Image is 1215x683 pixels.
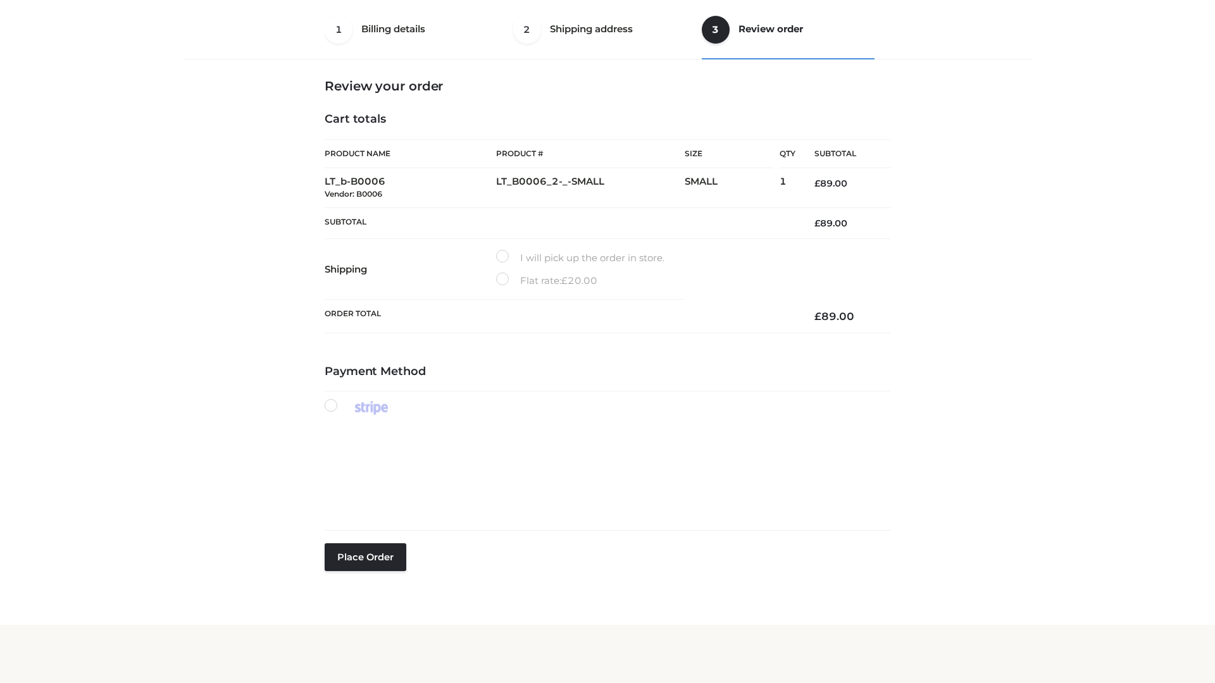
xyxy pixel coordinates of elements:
[322,429,888,509] iframe: Secure payment input frame
[814,178,847,189] bdi: 89.00
[496,168,685,208] td: LT_B0006_2-_-SMALL
[814,178,820,189] span: £
[685,140,773,168] th: Size
[496,273,597,289] label: Flat rate:
[325,365,890,379] h4: Payment Method
[814,310,854,323] bdi: 89.00
[325,168,496,208] td: LT_b-B0006
[814,310,821,323] span: £
[814,218,847,229] bdi: 89.00
[325,189,382,199] small: Vendor: B0006
[814,218,820,229] span: £
[780,168,795,208] td: 1
[496,139,685,168] th: Product #
[325,113,890,126] h4: Cart totals
[561,274,568,286] span: £
[325,207,795,238] th: Subtotal
[561,274,597,286] bdi: 20.00
[325,543,406,571] button: Place order
[325,78,890,94] h3: Review your order
[325,139,496,168] th: Product Name
[780,139,795,168] th: Qty
[685,168,780,208] td: SMALL
[496,250,664,266] label: I will pick up the order in store.
[325,239,496,300] th: Shipping
[795,140,890,168] th: Subtotal
[325,300,795,333] th: Order Total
